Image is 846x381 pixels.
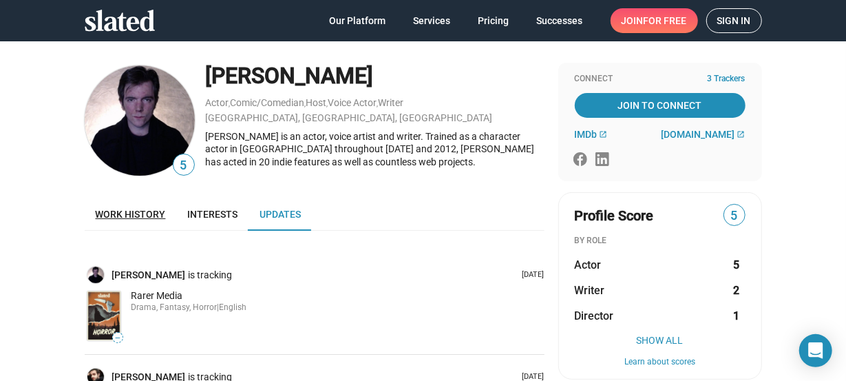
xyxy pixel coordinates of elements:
[737,130,745,138] mat-icon: open_in_new
[575,93,745,118] a: Join To Connect
[231,97,305,108] a: Comic/Comedian
[206,61,544,91] div: [PERSON_NAME]
[575,129,608,140] a: IMDb
[85,198,177,231] a: Work history
[575,309,614,323] span: Director
[87,291,120,340] img: Rarer Media
[330,8,386,33] span: Our Platform
[189,269,235,282] span: is tracking
[206,130,544,169] div: [PERSON_NAME] is an actor, voice artist and writer. Trained as a character actor in [GEOGRAPHIC_D...
[403,8,462,33] a: Services
[229,100,231,107] span: ,
[717,9,751,32] span: Sign in
[526,8,594,33] a: Successes
[327,100,328,107] span: ,
[575,129,598,140] span: IMDb
[188,209,238,220] span: Interests
[206,97,229,108] a: Actor
[379,97,404,108] a: Writer
[113,334,123,342] span: —
[414,8,451,33] span: Services
[708,74,745,85] span: 3 Trackers
[306,97,327,108] a: Host
[218,302,220,312] span: |
[799,334,832,367] div: Open Intercom Messenger
[644,8,687,33] span: for free
[575,207,654,225] span: Profile Score
[734,309,740,323] strong: 1
[575,283,605,298] span: Writer
[206,112,493,123] a: [GEOGRAPHIC_DATA], [GEOGRAPHIC_DATA], [GEOGRAPHIC_DATA]
[249,198,313,231] a: Updates
[575,236,745,247] div: BY ROLE
[467,8,520,33] a: Pricing
[87,267,104,283] img: Nicholas Goroff
[319,8,397,33] a: Our Platform
[611,8,698,33] a: Joinfor free
[734,283,740,298] strong: 2
[328,97,377,108] a: Voice Actor
[377,100,379,107] span: ,
[131,302,218,312] span: Drama, Fantasy, Horror
[537,8,583,33] span: Successes
[575,357,745,368] button: Learn about scores
[724,207,745,225] span: 5
[478,8,509,33] span: Pricing
[575,258,602,272] span: Actor
[131,290,183,301] span: Rarer Media
[578,93,743,118] span: Join To Connect
[85,65,195,176] img: Nicholas Goroff
[600,130,608,138] mat-icon: open_in_new
[112,269,189,282] a: [PERSON_NAME]
[177,198,249,231] a: Interests
[575,335,745,346] button: Show All
[662,129,735,140] span: [DOMAIN_NAME]
[734,258,740,272] strong: 5
[305,100,306,107] span: ,
[260,209,302,220] span: Updates
[706,8,762,33] a: Sign in
[96,209,166,220] span: Work history
[575,74,745,85] div: Connect
[517,270,544,280] p: [DATE]
[173,156,194,175] span: 5
[662,129,745,140] a: [DOMAIN_NAME]
[220,302,247,312] span: English
[622,8,687,33] span: Join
